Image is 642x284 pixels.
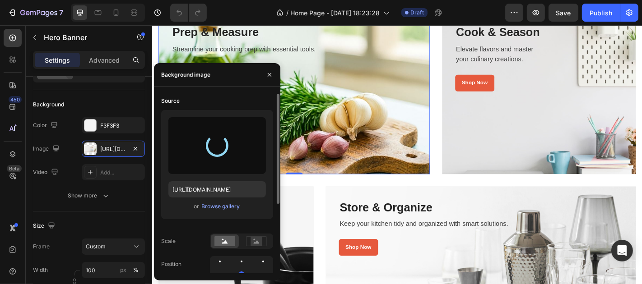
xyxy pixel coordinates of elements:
[33,188,145,204] button: Show more
[44,32,121,43] p: Hero Banner
[33,266,48,274] label: Width
[21,44,65,62] button: Shop Now
[33,166,60,179] div: Video
[168,181,266,197] input: https://example.com/image.jpg
[86,243,106,251] span: Custom
[4,4,67,22] button: 7
[336,32,520,43] p: your culinary creations.
[611,240,633,261] div: Open Intercom Messenger
[28,49,57,57] div: Shop Now
[556,9,571,17] span: Save
[33,243,50,251] label: Frame
[161,71,210,79] div: Background image
[336,21,520,32] p: Elevate flavors and master
[9,96,22,103] div: 450
[170,4,207,22] div: Undo/Redo
[100,122,143,130] div: F3F3F3
[582,4,620,22] button: Publish
[22,21,292,32] p: Streamline your cooking prep with essential tools.
[21,246,65,264] button: Shop Now
[206,236,250,255] button: Shop Now
[82,238,145,255] button: Custom
[59,7,63,18] p: 7
[21,192,164,211] h3: Brew & Beverage
[206,192,521,211] h3: Store & Organize
[120,266,126,274] div: px
[33,101,64,109] div: Background
[130,265,141,275] button: px
[214,242,242,249] div: Shop Now
[28,251,57,259] div: Shop Now
[201,202,241,211] button: Browse gallery
[100,169,143,177] div: Add...
[133,266,139,274] div: %
[100,145,126,153] div: [URL][DOMAIN_NAME]
[82,262,145,278] input: px%
[161,97,180,105] div: Source
[45,55,70,65] p: Settings
[342,60,371,68] div: Shop Now
[7,165,22,172] div: Beta
[22,215,163,234] p: Craft perfect drinks and elevate your beverage experience.
[290,8,380,18] span: Home Page - [DATE] 18:23:28
[590,8,612,18] div: Publish
[118,265,129,275] button: %
[549,4,578,22] button: Save
[33,119,60,132] div: Color
[152,25,642,284] iframe: Design area
[207,215,520,224] p: Keep your kitchen tidy and organized with smart solutions.
[68,191,110,200] div: Show more
[33,143,61,155] div: Image
[33,220,57,232] div: Size
[194,201,200,212] span: or
[161,237,176,245] div: Scale
[202,202,240,211] div: Browse gallery
[161,260,181,268] div: Position
[410,9,424,17] span: Draft
[89,55,120,65] p: Advanced
[286,8,288,18] span: /
[335,55,378,73] button: Shop Now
